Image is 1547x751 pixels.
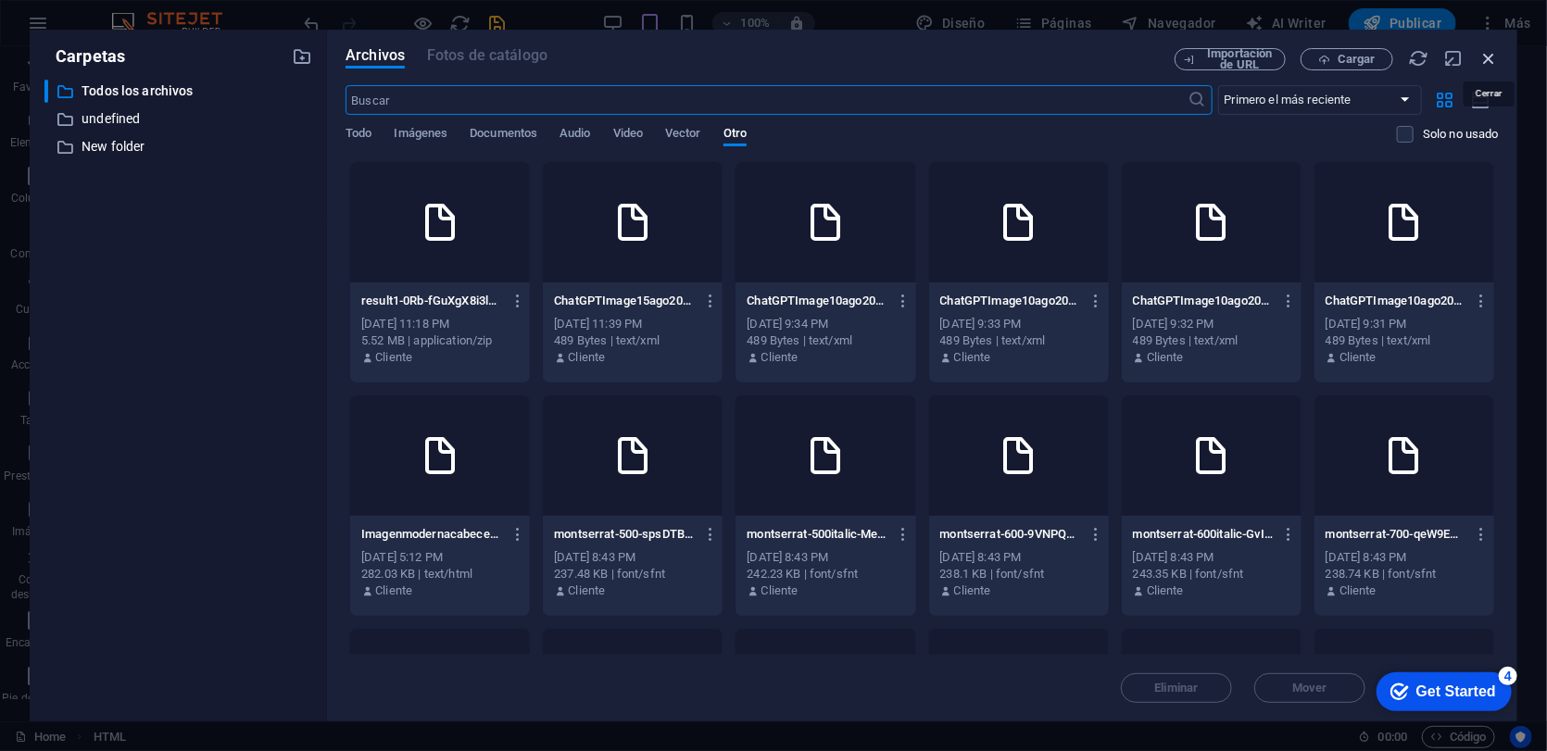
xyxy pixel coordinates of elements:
span: Este tipo de archivo no es soportado por este elemento [427,44,547,67]
div: [DATE] 11:18 PM [361,316,519,332]
div: [DATE] 8:43 PM [554,549,711,566]
i: Minimizar [1443,48,1464,69]
div: 489 Bytes | text/xml [554,332,711,349]
p: montserrat-500italic-MeZV20U2c71Ke0cZ4tGFXQ.ttf [747,526,887,543]
p: ChatGPTImage10ago202502_32_51p.m.-hg_c32XIZ_biDgWq3BJp2g.png [940,293,1081,309]
div: [DATE] 8:43 PM [940,549,1098,566]
span: Documentos [470,122,537,148]
div: [DATE] 9:33 PM [940,316,1098,332]
span: Imágenes [395,122,448,148]
p: montserrat-500-spsDTBAM2owZhfjETxMdQg.ttf [554,526,695,543]
p: Todos los archivos [82,81,278,102]
p: Cliente [954,349,991,366]
span: Cargar [1338,54,1376,65]
span: Otro [723,122,747,148]
div: 282.03 KB | text/html [361,566,519,582]
span: Video [613,122,643,148]
p: Cliente [1339,582,1377,599]
div: [DATE] 8:43 PM [747,549,904,566]
p: ChatGPTImage10ago202502_31_15p.m.-V-gPSatAjomYAuGZRKduEA.png [1326,293,1466,309]
div: [DATE] 9:34 PM [747,316,904,332]
p: Cliente [375,349,412,366]
div: 489 Bytes | text/xml [1133,332,1290,349]
div: 489 Bytes | text/xml [747,332,904,349]
span: Archivos [346,44,405,67]
p: ChatGPTImage15ago202516_38_34-P7Usrh403DPEBbTfC2Ab-g.png [554,293,695,309]
div: 5.52 MB | application/zip [361,332,519,349]
div: 489 Bytes | text/xml [940,332,1098,349]
p: undefined [82,108,278,130]
div: Get Started [55,20,134,37]
p: New folder [82,136,278,157]
div: 238.74 KB | font/sfnt [1326,566,1483,582]
i: Volver a cargar [1408,48,1428,69]
p: ChatGPTImage10ago202502_31_15p.m.-g7_TmwBFAs4FWiYhEBJchw.png [1133,293,1274,309]
div: 243.35 KB | font/sfnt [1133,566,1290,582]
div: New folder [44,135,312,158]
p: Carpetas [44,44,125,69]
p: Cliente [568,349,605,366]
input: Buscar [346,85,1188,115]
span: Vector [665,122,701,148]
p: Cliente [954,582,991,599]
div: 242.23 KB | font/sfnt [747,566,904,582]
div: [DATE] 9:32 PM [1133,316,1290,332]
div: 4 [137,4,156,22]
p: Cliente [1147,349,1184,366]
span: Importación de URL [1202,48,1277,70]
div: ​ [44,80,48,103]
button: Cargar [1301,48,1393,70]
p: Cliente [761,582,799,599]
p: ChatGPTImage10ago202502_31_15p.m.-2soaJok7tbsBkFMTba5QrA.png [747,293,887,309]
div: Get Started 4 items remaining, 20% complete [15,9,150,48]
p: Cliente [568,582,605,599]
div: [DATE] 11:39 PM [554,316,711,332]
p: Solo muestra los archivos que no están usándose en el sitio web. Los archivos añadidos durante es... [1423,126,1499,143]
div: undefined [44,107,312,131]
div: [DATE] 8:43 PM [1326,549,1483,566]
p: Cliente [1339,349,1377,366]
p: result1-0Rb-fGuXgX8i3lq_fQ3X-w.zip [361,293,502,309]
p: Cliente [375,582,412,599]
span: Audio [560,122,590,148]
span: Todo [346,122,371,148]
div: 237.48 KB | font/sfnt [554,566,711,582]
div: 489 Bytes | text/xml [1326,332,1483,349]
p: montserrat-600-9VNPQ8ujOfvPNQHnGASonw.ttf [940,526,1081,543]
i: Crear carpeta [292,46,312,67]
p: Cliente [761,349,799,366]
div: [DATE] 8:43 PM [1133,549,1290,566]
p: montserrat-600italic-GvIfvSaxM0XHgIRvywr6Fw.ttf [1133,526,1274,543]
div: [DATE] 9:31 PM [1326,316,1483,332]
div: [DATE] 5:12 PM [361,549,519,566]
button: Importación de URL [1175,48,1286,70]
p: Cliente [1147,582,1184,599]
p: montserrat-700-qeW9EmG-dqWSRIq4LCg5qw.ttf [1326,526,1466,543]
div: 238.1 KB | font/sfnt [940,566,1098,582]
p: Imagenmodernacabeceraweb-1rDYaR4SEy1n5duh1mkYAA.html [361,526,502,543]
